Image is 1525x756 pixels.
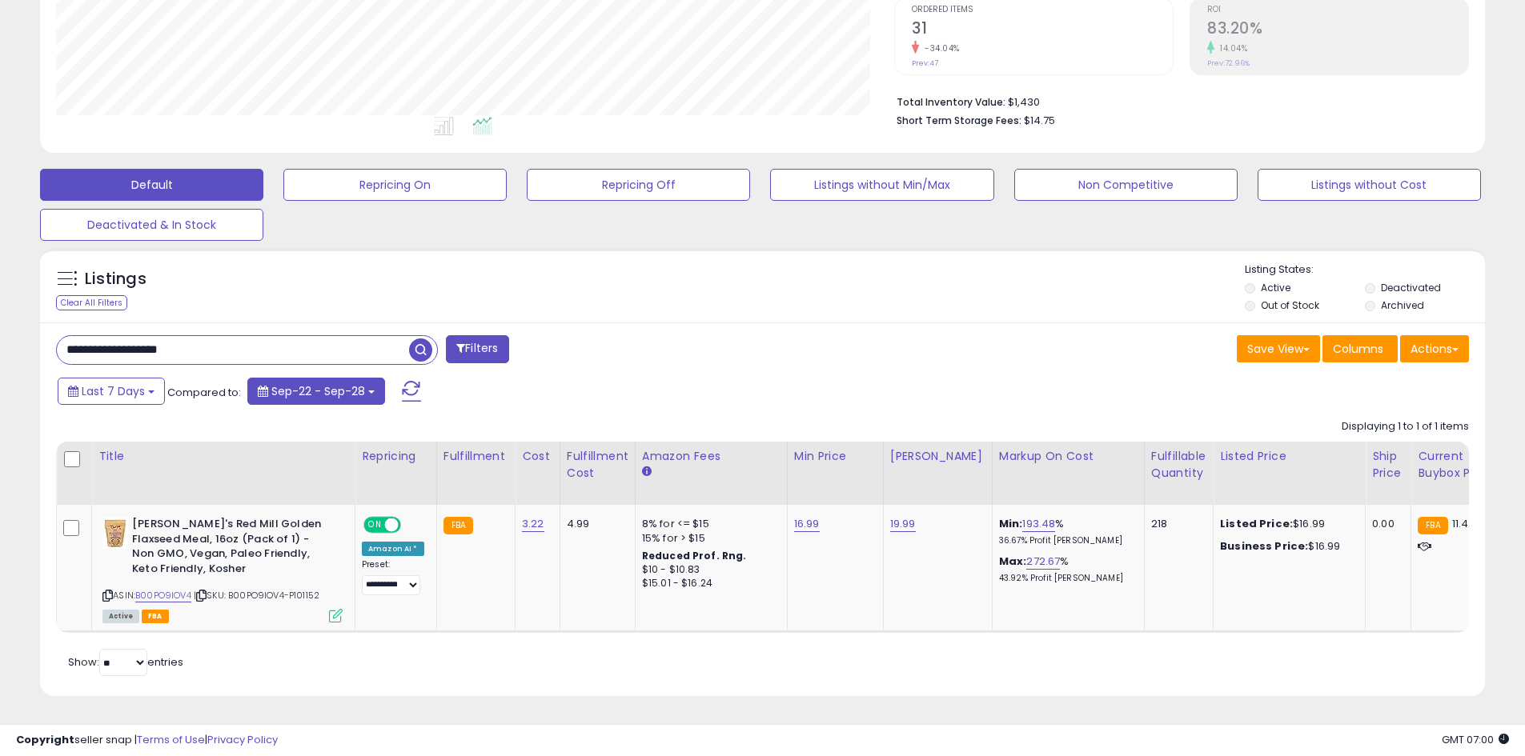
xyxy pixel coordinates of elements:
div: Fulfillable Quantity [1151,448,1206,482]
div: $16.99 [1220,539,1353,554]
small: Amazon Fees. [642,465,652,479]
a: Terms of Use [137,732,205,747]
button: Actions [1400,335,1469,362]
div: Repricing [362,448,430,465]
button: Deactivated & In Stock [40,209,263,241]
div: Amazon Fees [642,448,781,465]
div: % [999,554,1132,584]
a: B00PO9IOV4 [135,589,191,602]
a: 3.22 [522,516,544,532]
div: Current Buybox Price [1418,448,1500,482]
button: Repricing On [283,169,507,201]
h2: 83.20% [1207,19,1468,41]
b: Min: [999,516,1023,531]
div: Fulfillment [443,448,508,465]
p: Listing States: [1245,262,1485,278]
div: Min Price [794,448,877,465]
div: seller snap | | [16,733,278,748]
button: Default [40,169,263,201]
span: Last 7 Days [82,383,145,399]
div: Amazon AI * [362,542,424,556]
button: Save View [1237,335,1320,362]
span: 2025-10-6 07:00 GMT [1442,732,1509,747]
button: Columns [1322,335,1398,362]
span: 11.42 [1452,516,1475,531]
h5: Listings [85,268,146,290]
h2: 31 [912,19,1173,41]
label: Deactivated [1381,281,1441,294]
div: Displaying 1 to 1 of 1 items [1342,419,1469,434]
span: ON [365,518,385,532]
div: Ship Price [1372,448,1404,482]
img: 51yfOSs9+vL._SL40_.jpg [102,517,128,549]
label: Active [1261,281,1290,294]
small: -34.04% [919,42,960,54]
span: Sep-22 - Sep-28 [271,383,365,399]
span: OFF [399,518,424,532]
span: Ordered Items [912,6,1173,14]
div: 15% for > $15 [642,531,775,546]
div: $15.01 - $16.24 [642,577,775,590]
span: Show: entries [68,654,183,670]
div: Fulfillment Cost [567,448,628,482]
button: Sep-22 - Sep-28 [247,378,385,405]
div: $10 - $10.83 [642,563,775,577]
button: Last 7 Days [58,378,165,405]
li: $1,430 [897,91,1457,110]
b: Business Price: [1220,538,1308,554]
div: ASIN: [102,517,343,621]
span: Columns [1333,341,1383,357]
span: $14.75 [1024,113,1055,128]
b: Reduced Prof. Rng. [642,549,747,562]
small: 14.04% [1214,42,1247,54]
div: 8% for <= $15 [642,517,775,531]
button: Filters [446,335,508,363]
span: ROI [1207,6,1468,14]
b: Total Inventory Value: [897,95,1005,109]
span: Compared to: [167,385,241,400]
span: FBA [142,610,169,623]
div: Clear All Filters [56,295,127,310]
a: Privacy Policy [207,732,278,747]
div: Listed Price [1220,448,1358,465]
a: 19.99 [890,516,916,532]
a: 272.67 [1026,554,1060,570]
div: % [999,517,1132,546]
strong: Copyright [16,732,74,747]
label: Out of Stock [1261,298,1319,312]
b: [PERSON_NAME]'s Red Mill Golden Flaxseed Meal, 16oz (Pack of 1) - Non GMO, Vegan, Paleo Friendly,... [132,517,327,580]
label: Archived [1381,298,1424,312]
small: FBA [1418,517,1447,534]
p: 43.92% Profit [PERSON_NAME] [999,573,1132,584]
span: All listings currently available for purchase on Amazon [102,610,139,623]
div: [PERSON_NAME] [890,448,985,465]
a: 16.99 [794,516,820,532]
small: FBA [443,517,473,534]
div: Title [98,448,348,465]
p: 36.67% Profit [PERSON_NAME] [999,535,1132,546]
th: The percentage added to the cost of goods (COGS) that forms the calculator for Min & Max prices. [992,442,1144,505]
div: Cost [522,448,553,465]
div: 4.99 [567,517,623,531]
button: Listings without Cost [1258,169,1481,201]
button: Non Competitive [1014,169,1238,201]
b: Short Term Storage Fees: [897,114,1021,127]
div: 218 [1151,517,1201,531]
div: 0.00 [1372,517,1399,531]
button: Listings without Min/Max [770,169,993,201]
small: Prev: 47 [912,58,938,68]
div: $16.99 [1220,517,1353,531]
span: | SKU: B00PO9IOV4-P101152 [194,589,319,602]
b: Listed Price: [1220,516,1293,531]
b: Max: [999,554,1027,569]
div: Markup on Cost [999,448,1138,465]
div: Preset: [362,559,424,595]
a: 193.48 [1022,516,1055,532]
small: Prev: 72.96% [1207,58,1250,68]
button: Repricing Off [527,169,750,201]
